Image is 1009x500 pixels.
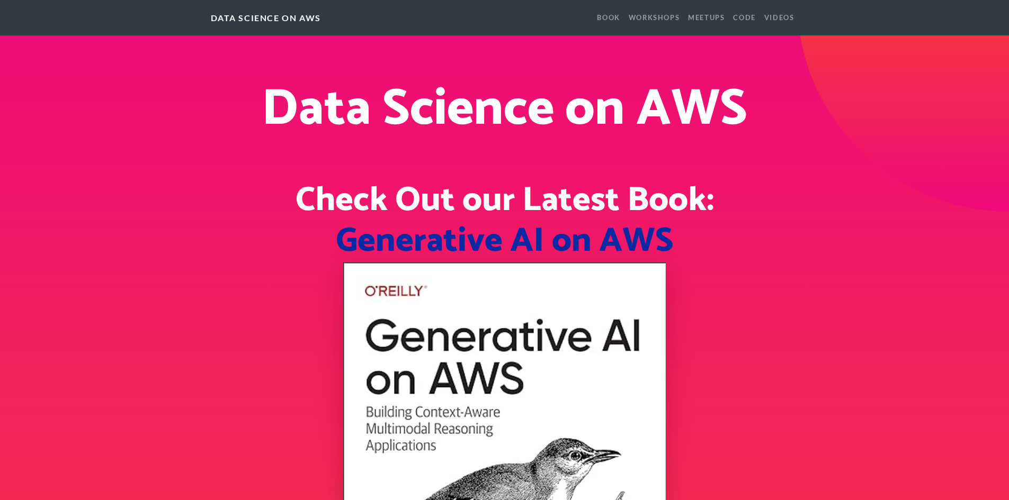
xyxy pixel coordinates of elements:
a: WorkshopS [624,8,684,27]
a: VIDEOS [760,8,799,27]
a: MEETUPS [684,8,729,27]
a: Generative AI on AWS [336,214,673,269]
h1: Data Science on AWS [211,79,799,140]
a: CODE [729,8,760,27]
a: Book [593,8,624,27]
a: Data Science on AWS [211,9,321,27]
